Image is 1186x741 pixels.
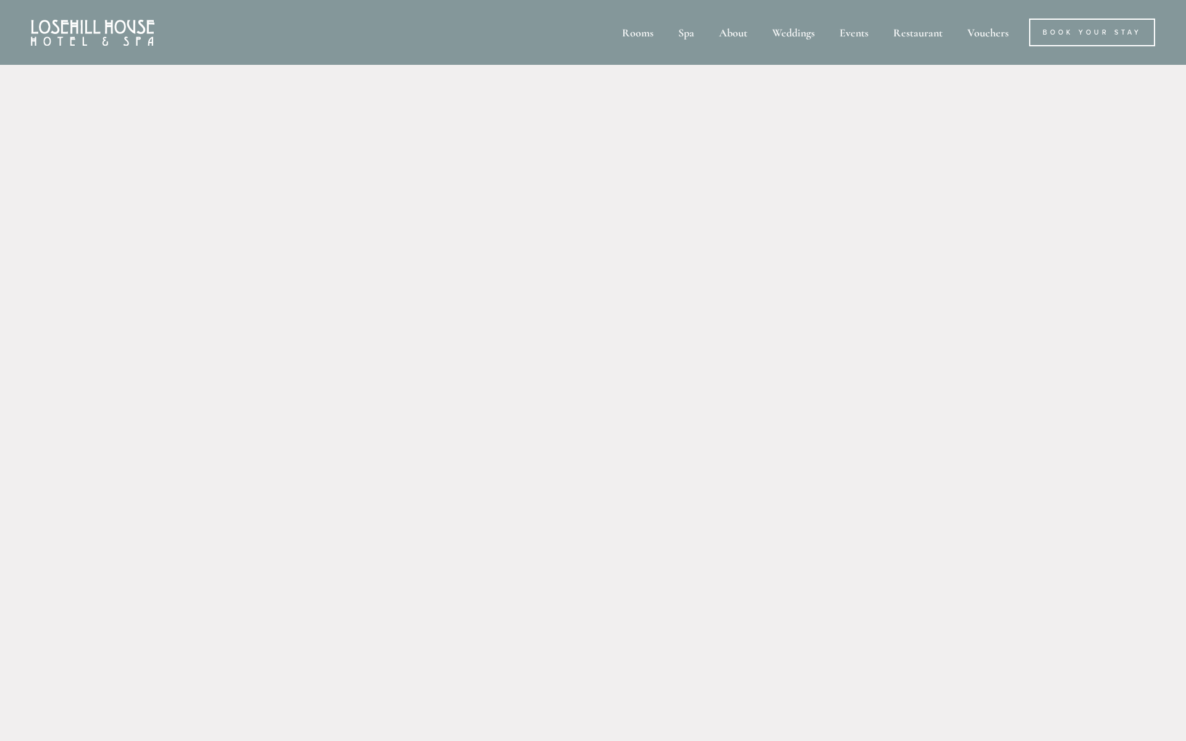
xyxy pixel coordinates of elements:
[611,19,665,46] div: Rooms
[956,19,1020,46] a: Vouchers
[708,19,759,46] div: About
[882,19,954,46] div: Restaurant
[667,19,705,46] div: Spa
[31,20,154,46] img: Losehill House
[761,19,826,46] div: Weddings
[1029,19,1155,46] a: Book Your Stay
[828,19,880,46] div: Events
